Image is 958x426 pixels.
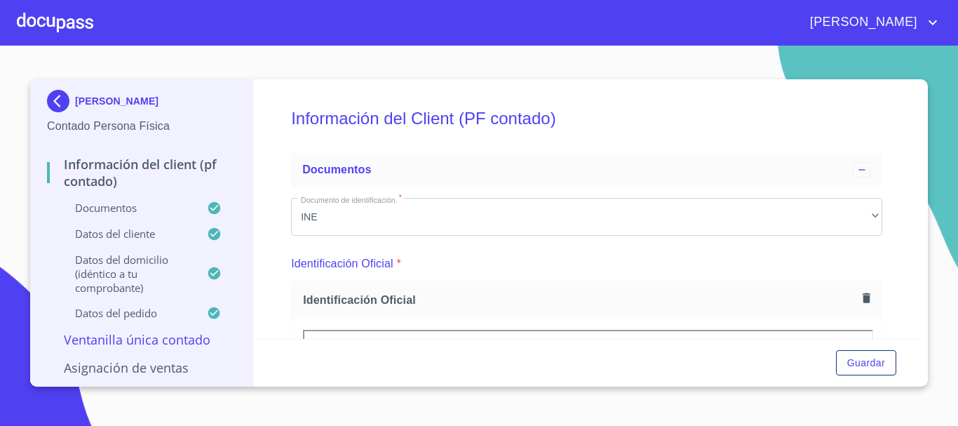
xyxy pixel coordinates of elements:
button: Guardar [836,350,896,376]
div: Documentos [291,153,882,187]
img: Docupass spot blue [47,90,75,112]
div: INE [291,198,882,236]
span: Guardar [847,354,885,372]
p: Ventanilla única contado [47,331,236,348]
p: Datos del domicilio (idéntico a tu comprobante) [47,253,207,295]
span: [PERSON_NAME] [800,11,924,34]
p: Información del Client (PF contado) [47,156,236,189]
p: Contado Persona Física [47,118,236,135]
p: Asignación de Ventas [47,359,236,376]
p: Documentos [47,201,207,215]
div: [PERSON_NAME] [47,90,236,118]
p: [PERSON_NAME] [75,95,158,107]
span: Documentos [302,164,371,175]
p: Identificación Oficial [291,255,393,272]
p: Datos del cliente [47,227,207,241]
button: account of current user [800,11,941,34]
span: Identificación Oficial [303,293,857,307]
h5: Información del Client (PF contado) [291,90,882,147]
p: Datos del pedido [47,306,207,320]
